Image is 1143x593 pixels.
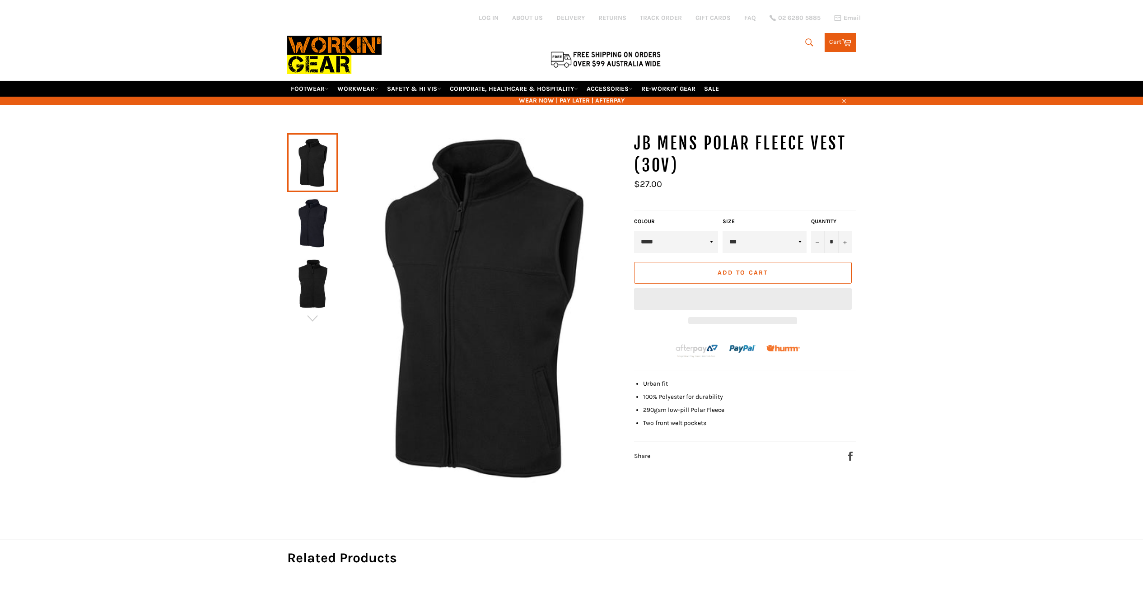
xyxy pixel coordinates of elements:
a: WORKWEAR [334,81,382,97]
span: Share [634,452,650,460]
label: COLOUR [634,218,718,225]
a: FOOTWEAR [287,81,332,97]
a: Log in [479,14,499,22]
a: Email [834,14,861,22]
img: JB Mens Polar Fleece Vest (3OV) - Workin' Gear [292,259,333,308]
img: JB Mens Polar Fleece Vest (3OV) - Workin' Gear [338,132,625,483]
h2: Related Products [287,549,856,567]
span: 02 6280 5885 [778,15,821,21]
a: SAFETY & HI VIS [383,81,445,97]
label: Quantity [811,218,852,225]
button: Reduce item quantity by one [811,231,825,253]
a: DELIVERY [556,14,585,22]
span: WEAR NOW | PAY LATER | AFTERPAY [287,96,856,105]
img: JB Mens Polar Fleece Vest (3OV) - Workin' Gear [292,198,333,248]
li: 100% Polyester for durability [643,392,856,401]
a: GIFT CARDS [695,14,731,22]
a: 02 6280 5885 [770,15,821,21]
a: ABOUT US [512,14,543,22]
span: $27.00 [634,179,662,189]
a: RETURNS [598,14,626,22]
a: CORPORATE, HEALTHCARE & HOSPITALITY [446,81,582,97]
h1: JB Mens Polar Fleece Vest (3OV) [634,132,856,177]
span: Add to Cart [718,269,768,276]
a: Cart [825,33,856,52]
span: Email [844,15,861,21]
li: Urban fit [643,379,856,388]
label: Size [723,218,807,225]
li: 290gsm low-pill Polar Fleece [643,406,856,414]
a: RE-WORKIN' GEAR [638,81,699,97]
img: Afterpay-Logo-on-dark-bg_large.png [675,343,719,359]
a: FAQ [744,14,756,22]
button: Add to Cart [634,262,852,284]
li: Two front welt pockets [643,419,856,427]
a: ACCESSORIES [583,81,636,97]
img: paypal.png [729,336,756,362]
a: TRACK ORDER [640,14,682,22]
button: Increase item quantity by one [838,231,852,253]
img: Flat $9.95 shipping Australia wide [549,50,662,69]
img: Humm_core_logo_RGB-01_300x60px_small_195d8312-4386-4de7-b182-0ef9b6303a37.png [766,345,800,352]
a: SALE [700,81,723,97]
img: Workin Gear leaders in Workwear, Safety Boots, PPE, Uniforms. Australia's No.1 in Workwear [287,29,382,80]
